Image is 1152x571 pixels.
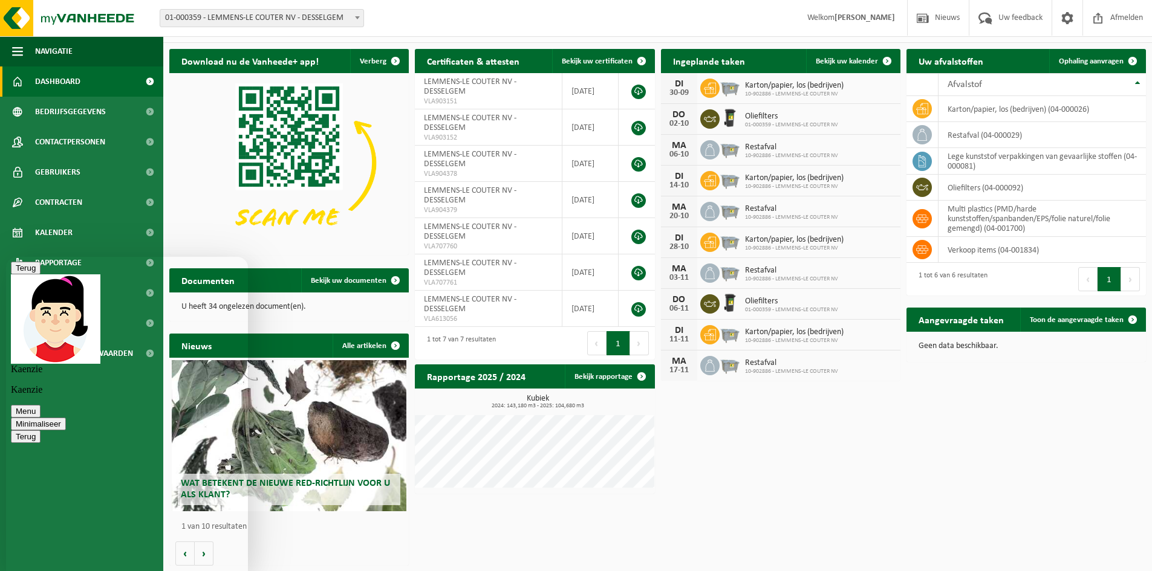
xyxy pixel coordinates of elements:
h3: Kubiek [421,395,654,409]
span: 10-902886 - LEMMENS-LE COUTER NV [745,245,844,252]
div: 20-10 [667,212,691,221]
img: WB-2500-GAL-GY-01 [720,169,740,190]
a: Toon de aangevraagde taken [1020,308,1145,332]
td: verkoop items (04-001834) [939,237,1146,263]
span: 10-902886 - LEMMENS-LE COUTER NV [745,183,844,190]
div: MA [667,356,691,366]
a: Ophaling aanvragen [1049,49,1145,73]
span: VLA904378 [424,169,552,179]
button: Previous [1078,267,1098,291]
h2: Uw afvalstoffen [906,49,995,73]
span: Oliefilters [745,297,838,306]
span: 2024: 143,180 m3 - 2025: 104,680 m3 [421,403,654,409]
span: 01-000359 - LEMMENS-LE COUTER NV [745,306,838,314]
div: 17-11 [667,366,691,375]
button: Next [630,331,649,355]
span: VLA903152 [424,133,552,143]
div: 02-10 [667,120,691,128]
td: [DATE] [562,291,619,327]
img: WB-2500-GAL-GY-01 [720,138,740,159]
span: VLA613056 [424,314,552,324]
span: Restafval [745,358,838,368]
span: Karton/papier, los (bedrijven) [745,81,844,91]
span: Bekijk uw kalender [816,57,878,65]
td: [DATE] [562,254,619,291]
td: multi plastics (PMD/harde kunststoffen/spanbanden/EPS/folie naturel/folie gemengd) (04-001700) [939,201,1146,237]
span: 10-902886 - LEMMENS-LE COUTER NV [745,368,838,375]
div: DO [667,110,691,120]
div: DI [667,233,691,243]
span: Kalender [35,218,73,248]
span: LEMMENS-LE COUTER NV - DESSELGEM [424,186,516,205]
div: 28-10 [667,243,691,251]
span: 10-902886 - LEMMENS-LE COUTER NV [745,276,838,283]
span: Contracten [35,187,82,218]
span: Karton/papier, los (bedrijven) [745,327,844,337]
span: Restafval [745,143,838,152]
td: [DATE] [562,109,619,146]
div: 30-09 [667,89,691,97]
h2: Download nu de Vanheede+ app! [169,49,331,73]
span: Bekijk uw documenten [311,277,386,285]
p: Geen data beschikbaar. [919,342,1134,350]
div: 11-11 [667,335,691,344]
span: 01-000359 - LEMMENS-LE COUTER NV [745,121,838,129]
span: LEMMENS-LE COUTER NV - DESSELGEM [424,114,516,132]
img: Download de VHEPlus App [169,73,409,253]
span: 01-000359 - LEMMENS-LE COUTER NV - DESSELGEM [160,9,364,27]
div: 1 tot 7 van 7 resultaten [421,330,496,356]
h2: Aangevraagde taken [906,308,1016,331]
span: Dashboard [35,66,80,97]
a: Bekijk uw documenten [301,268,408,292]
img: WB-2500-GAL-GY-01 [720,77,740,97]
span: Restafval [745,266,838,276]
div: DI [667,172,691,181]
span: Navigatie [35,36,73,66]
td: karton/papier, los (bedrijven) (04-000026) [939,96,1146,122]
div: 03-11 [667,274,691,282]
img: WB-2500-GAL-GY-01 [720,262,740,282]
div: MA [667,264,691,274]
img: WB-0240-HPE-BK-01 [720,108,740,128]
div: 06-11 [667,305,691,313]
span: VLA707761 [424,278,552,288]
span: Bekijk uw certificaten [562,57,633,65]
span: 10-902886 - LEMMENS-LE COUTER NV [745,152,838,160]
span: LEMMENS-LE COUTER NV - DESSELGEM [424,150,516,169]
strong: [PERSON_NAME] [835,13,895,22]
a: Bekijk rapportage [565,364,654,389]
iframe: chat widget [6,257,248,571]
div: DO [667,295,691,305]
span: Oliefilters [745,112,838,121]
div: 1 tot 6 van 6 resultaten [913,266,988,292]
td: lege kunststof verpakkingen van gevaarlijke stoffen (04-000081) [939,148,1146,175]
span: 01-000359 - LEMMENS-LE COUTER NV - DESSELGEM [160,10,363,27]
img: WB-0240-HPE-BK-01 [720,292,740,313]
img: WB-2500-GAL-GY-01 [720,231,740,251]
div: DI [667,326,691,335]
div: 06-10 [667,150,691,159]
span: Gebruikers [35,157,80,187]
span: Bedrijfsgegevens [35,97,106,127]
td: restafval (04-000029) [939,122,1146,148]
span: LEMMENS-LE COUTER NV - DESSELGEM [424,295,516,314]
span: LEMMENS-LE COUTER NV - DESSELGEM [424,77,516,96]
span: Karton/papier, los (bedrijven) [745,173,844,183]
span: Karton/papier, los (bedrijven) [745,235,844,245]
div: DI [667,79,691,89]
td: [DATE] [562,182,619,218]
span: Afvalstof [948,80,982,89]
span: Contactpersonen [35,127,105,157]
